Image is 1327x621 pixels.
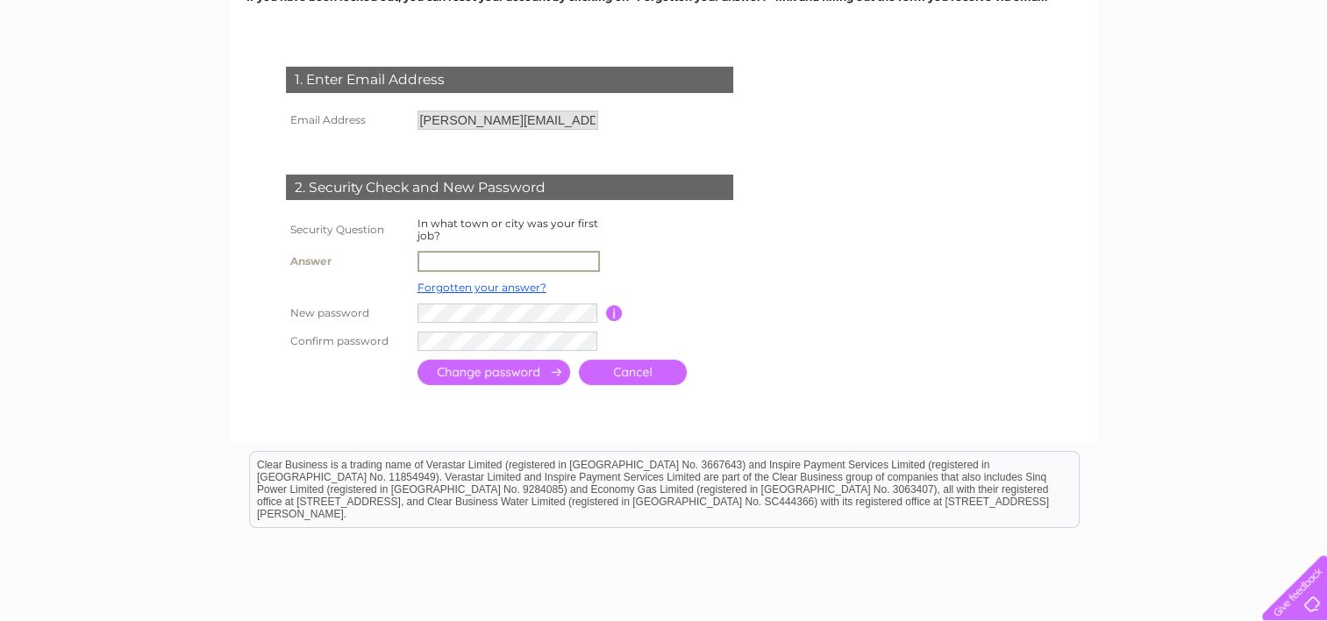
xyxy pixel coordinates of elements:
a: Water [1081,75,1115,88]
div: Clear Business is a trading name of Verastar Limited (registered in [GEOGRAPHIC_DATA] No. 3667643... [250,10,1079,85]
th: Answer [282,246,413,276]
div: 2. Security Check and New Password [286,175,733,201]
a: Forgotten your answer? [417,281,546,294]
a: Telecoms [1174,75,1227,88]
a: 0333 014 3131 [996,9,1117,31]
a: Energy [1125,75,1164,88]
label: In what town or city was your first job? [417,217,598,242]
a: Blog [1238,75,1263,88]
div: 1. Enter Email Address [286,67,733,93]
input: Information [606,305,623,321]
a: Contact [1273,75,1316,88]
img: logo.png [46,46,136,99]
th: Email Address [282,106,413,134]
input: Submit [417,360,570,385]
th: New password [282,299,413,327]
th: Security Question [282,213,413,246]
a: Cancel [579,360,687,385]
th: Confirm password [282,327,413,355]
